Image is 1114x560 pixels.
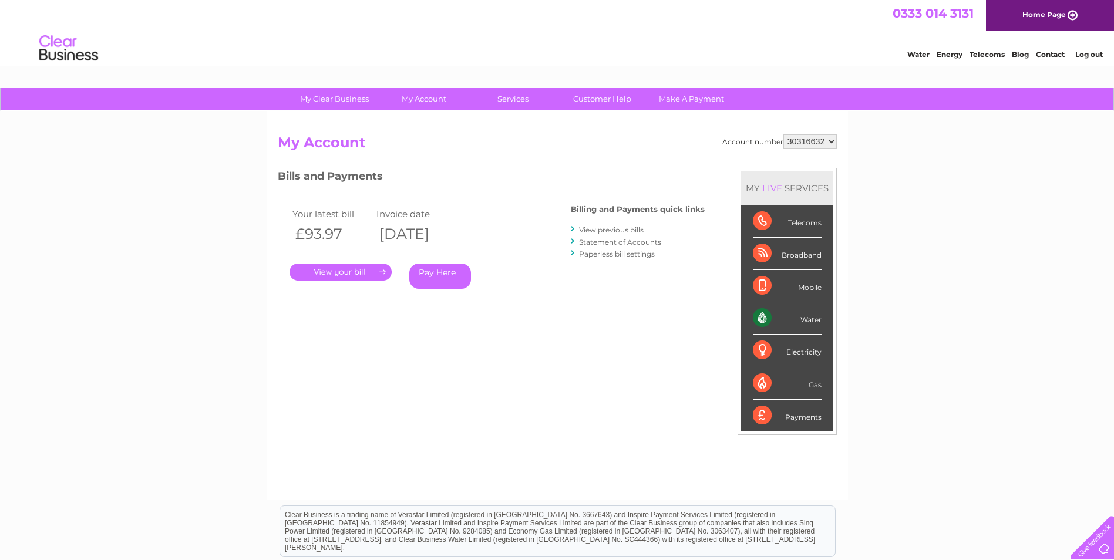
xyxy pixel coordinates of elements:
[907,50,930,59] a: Water
[290,206,374,222] td: Your latest bill
[286,88,383,110] a: My Clear Business
[753,367,822,400] div: Gas
[753,302,822,335] div: Water
[970,50,1005,59] a: Telecoms
[280,6,835,57] div: Clear Business is a trading name of Verastar Limited (registered in [GEOGRAPHIC_DATA] No. 3667643...
[278,168,705,188] h3: Bills and Payments
[741,171,833,205] div: MY SERVICES
[722,134,837,149] div: Account number
[579,238,661,247] a: Statement of Accounts
[1012,50,1029,59] a: Blog
[290,222,374,246] th: £93.97
[465,88,561,110] a: Services
[753,335,822,367] div: Electricity
[278,134,837,157] h2: My Account
[937,50,962,59] a: Energy
[643,88,740,110] a: Make A Payment
[753,270,822,302] div: Mobile
[1075,50,1103,59] a: Log out
[579,225,644,234] a: View previous bills
[1036,50,1065,59] a: Contact
[375,88,472,110] a: My Account
[753,238,822,270] div: Broadband
[290,264,392,281] a: .
[753,400,822,431] div: Payments
[760,183,785,194] div: LIVE
[554,88,651,110] a: Customer Help
[579,249,655,258] a: Paperless bill settings
[39,31,99,66] img: logo.png
[409,264,471,289] a: Pay Here
[753,205,822,238] div: Telecoms
[373,222,458,246] th: [DATE]
[571,205,705,214] h4: Billing and Payments quick links
[373,206,458,222] td: Invoice date
[893,6,974,21] a: 0333 014 3131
